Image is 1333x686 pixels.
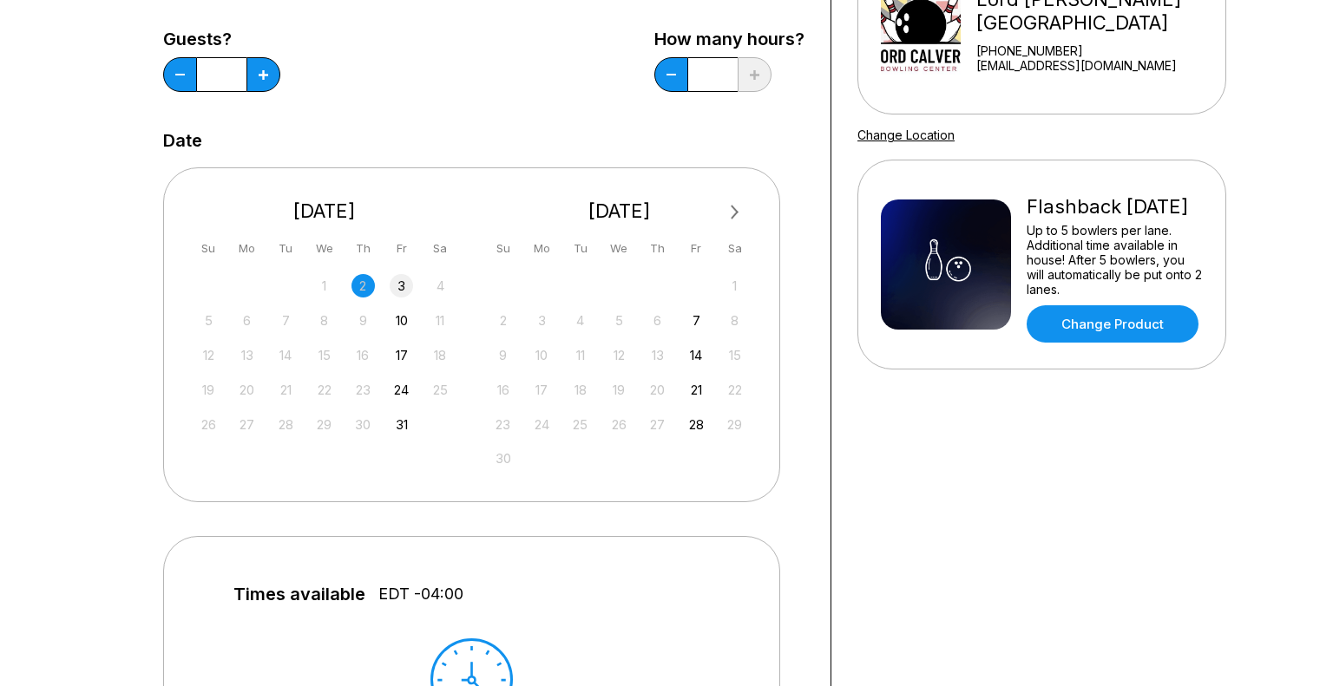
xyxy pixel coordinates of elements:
[390,343,413,367] div: Choose Friday, October 17th, 2025
[646,378,669,402] div: Not available Thursday, November 20th, 2025
[235,378,259,402] div: Not available Monday, October 20th, 2025
[723,343,746,367] div: Not available Saturday, November 15th, 2025
[163,131,202,150] label: Date
[197,237,220,260] div: Su
[274,237,298,260] div: Tu
[274,343,298,367] div: Not available Tuesday, October 14th, 2025
[976,43,1218,58] div: [PHONE_NUMBER]
[607,343,631,367] div: Not available Wednesday, November 12th, 2025
[723,237,746,260] div: Sa
[568,237,592,260] div: Tu
[607,378,631,402] div: Not available Wednesday, November 19th, 2025
[235,309,259,332] div: Not available Monday, October 6th, 2025
[235,413,259,436] div: Not available Monday, October 27th, 2025
[857,127,955,142] a: Change Location
[429,343,452,367] div: Not available Saturday, October 18th, 2025
[312,309,336,332] div: Not available Wednesday, October 8th, 2025
[274,309,298,332] div: Not available Tuesday, October 7th, 2025
[491,413,515,436] div: Not available Sunday, November 23rd, 2025
[1027,305,1198,343] a: Change Product
[197,343,220,367] div: Not available Sunday, October 12th, 2025
[351,274,375,297] div: Not available Thursday, October 2nd, 2025
[607,413,631,436] div: Not available Wednesday, November 26th, 2025
[491,343,515,367] div: Not available Sunday, November 9th, 2025
[274,413,298,436] div: Not available Tuesday, October 28th, 2025
[530,309,554,332] div: Not available Monday, November 3rd, 2025
[491,237,515,260] div: Su
[646,237,669,260] div: Th
[568,309,592,332] div: Not available Tuesday, November 4th, 2025
[429,378,452,402] div: Not available Saturday, October 25th, 2025
[351,378,375,402] div: Not available Thursday, October 23rd, 2025
[881,199,1011,330] img: Flashback Friday
[163,29,280,49] label: Guests?
[489,272,750,471] div: month 2025-11
[646,413,669,436] div: Not available Thursday, November 27th, 2025
[390,237,413,260] div: Fr
[312,274,336,297] div: Not available Wednesday, October 1st, 2025
[390,378,413,402] div: Choose Friday, October 24th, 2025
[194,272,455,436] div: month 2025-10
[429,237,452,260] div: Sa
[378,585,463,604] span: EDT -04:00
[654,29,804,49] label: How many hours?
[685,309,708,332] div: Choose Friday, November 7th, 2025
[1027,195,1203,219] div: Flashback [DATE]
[351,309,375,332] div: Not available Thursday, October 9th, 2025
[530,343,554,367] div: Not available Monday, November 10th, 2025
[723,274,746,297] div: Not available Saturday, November 1st, 2025
[685,378,708,402] div: Choose Friday, November 21st, 2025
[721,199,749,226] button: Next Month
[312,237,336,260] div: We
[723,309,746,332] div: Not available Saturday, November 8th, 2025
[723,413,746,436] div: Not available Saturday, November 29th, 2025
[491,447,515,470] div: Not available Sunday, November 30th, 2025
[274,378,298,402] div: Not available Tuesday, October 21st, 2025
[976,58,1218,73] a: [EMAIL_ADDRESS][DOMAIN_NAME]
[530,413,554,436] div: Not available Monday, November 24th, 2025
[351,343,375,367] div: Not available Thursday, October 16th, 2025
[568,343,592,367] div: Not available Tuesday, November 11th, 2025
[607,237,631,260] div: We
[530,378,554,402] div: Not available Monday, November 17th, 2025
[485,199,754,223] div: [DATE]
[568,413,592,436] div: Not available Tuesday, November 25th, 2025
[429,274,452,297] div: Not available Saturday, October 4th, 2025
[429,309,452,332] div: Not available Saturday, October 11th, 2025
[312,378,336,402] div: Not available Wednesday, October 22nd, 2025
[390,413,413,436] div: Choose Friday, October 31st, 2025
[491,378,515,402] div: Not available Sunday, November 16th, 2025
[646,309,669,332] div: Not available Thursday, November 6th, 2025
[235,343,259,367] div: Not available Monday, October 13th, 2025
[351,237,375,260] div: Th
[235,237,259,260] div: Mo
[351,413,375,436] div: Not available Thursday, October 30th, 2025
[491,309,515,332] div: Not available Sunday, November 2nd, 2025
[568,378,592,402] div: Not available Tuesday, November 18th, 2025
[197,378,220,402] div: Not available Sunday, October 19th, 2025
[312,343,336,367] div: Not available Wednesday, October 15th, 2025
[685,237,708,260] div: Fr
[197,413,220,436] div: Not available Sunday, October 26th, 2025
[390,309,413,332] div: Choose Friday, October 10th, 2025
[312,413,336,436] div: Not available Wednesday, October 29th, 2025
[197,309,220,332] div: Not available Sunday, October 5th, 2025
[233,585,365,604] span: Times available
[530,237,554,260] div: Mo
[723,378,746,402] div: Not available Saturday, November 22nd, 2025
[390,274,413,297] div: Choose Friday, October 3rd, 2025
[190,199,459,223] div: [DATE]
[685,413,708,436] div: Choose Friday, November 28th, 2025
[646,343,669,367] div: Not available Thursday, November 13th, 2025
[685,343,708,367] div: Choose Friday, November 14th, 2025
[1027,223,1203,297] div: Up to 5 bowlers per lane. Additional time available in house! After 5 bowlers, you will automatic...
[607,309,631,332] div: Not available Wednesday, November 5th, 2025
